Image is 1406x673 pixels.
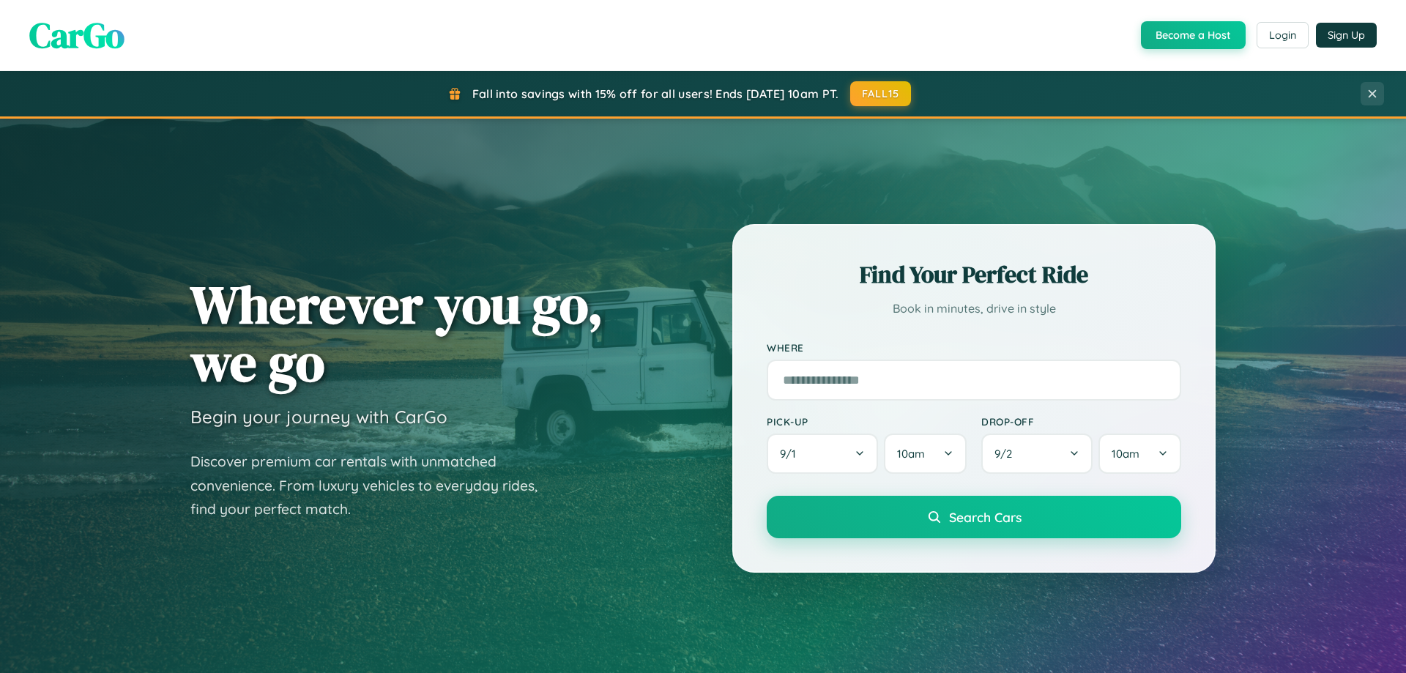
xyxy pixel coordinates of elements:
[981,434,1093,474] button: 9/2
[884,434,967,474] button: 10am
[767,496,1181,538] button: Search Cars
[190,450,557,521] p: Discover premium car rentals with unmatched convenience. From luxury vehicles to everyday rides, ...
[780,447,803,461] span: 9 / 1
[767,259,1181,291] h2: Find Your Perfect Ride
[949,509,1022,525] span: Search Cars
[981,415,1181,428] label: Drop-off
[190,275,603,391] h1: Wherever you go, we go
[994,447,1019,461] span: 9 / 2
[472,86,839,101] span: Fall into savings with 15% off for all users! Ends [DATE] 10am PT.
[767,415,967,428] label: Pick-up
[897,447,925,461] span: 10am
[1112,447,1139,461] span: 10am
[850,81,912,106] button: FALL15
[29,11,124,59] span: CarGo
[767,298,1181,319] p: Book in minutes, drive in style
[1141,21,1246,49] button: Become a Host
[767,434,878,474] button: 9/1
[1098,434,1181,474] button: 10am
[1316,23,1377,48] button: Sign Up
[190,406,447,428] h3: Begin your journey with CarGo
[1257,22,1309,48] button: Login
[767,341,1181,354] label: Where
